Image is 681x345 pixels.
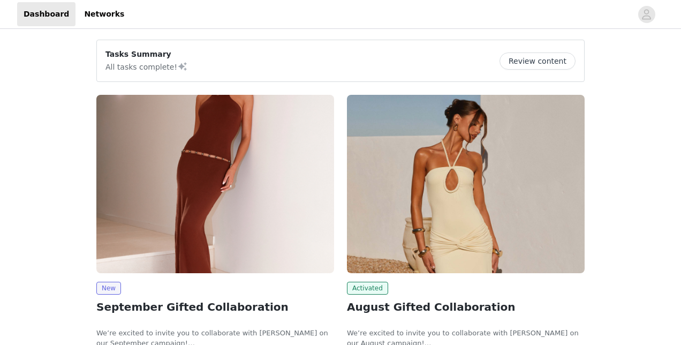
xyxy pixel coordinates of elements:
[96,95,334,273] img: Peppermayo AUS
[347,282,388,295] span: Activated
[641,6,652,23] div: avatar
[347,95,585,273] img: Peppermayo AUS
[96,282,121,295] span: New
[78,2,131,26] a: Networks
[105,60,188,73] p: All tasks complete!
[347,299,585,315] h2: August Gifted Collaboration
[17,2,75,26] a: Dashboard
[105,49,188,60] p: Tasks Summary
[96,299,334,315] h2: September Gifted Collaboration
[500,52,576,70] button: Review content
